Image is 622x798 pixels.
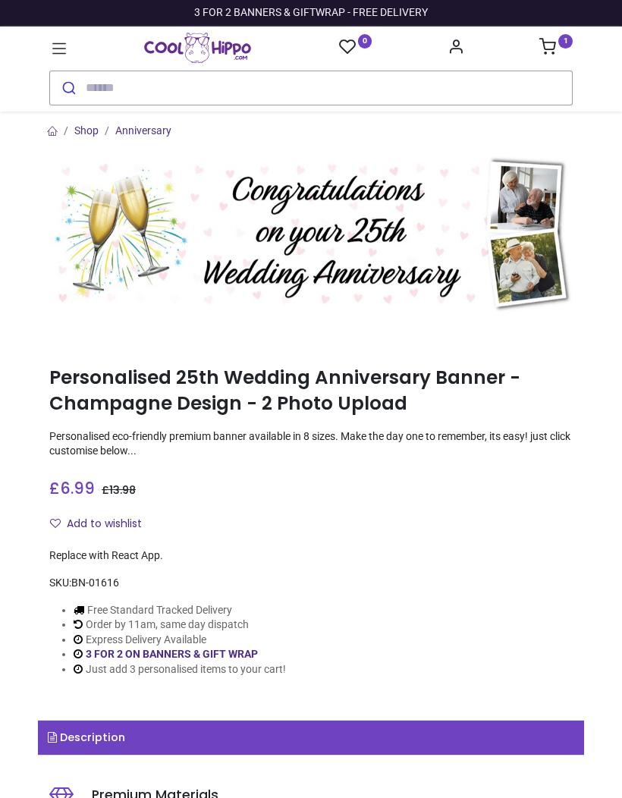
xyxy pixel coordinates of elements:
div: 3 FOR 2 BANNERS & GIFTWRAP - FREE DELIVERY [194,5,428,20]
li: Free Standard Tracked Delivery [74,603,286,618]
h1: Personalised 25th Wedding Anniversary Banner - Champagne Design - 2 Photo Upload [49,365,573,417]
span: £ [49,477,95,499]
span: 6.99 [60,477,95,499]
a: Shop [74,124,99,137]
a: Account Info [448,42,464,55]
button: Submit [50,71,86,105]
img: Personalised 25th Wedding Anniversary Banner - Champagne Design - 2 Photo Upload [49,156,573,313]
div: Replace with React App. [49,548,573,564]
span: BN-01616 [71,577,119,589]
sup: 1 [558,34,573,49]
span: 13.98 [109,482,136,498]
a: 0 [339,38,372,57]
span: £ [102,482,136,498]
p: Personalised eco-friendly premium banner available in 8 sizes. Make the day one to remember, its ... [49,429,573,459]
button: Add to wishlistAdd to wishlist [49,511,155,537]
li: Order by 11am, same day dispatch [74,617,286,633]
img: Cool Hippo [144,33,251,63]
div: SKU: [49,576,573,591]
a: Logo of Cool Hippo [144,33,251,63]
sup: 0 [358,34,372,49]
a: 3 FOR 2 ON BANNERS & GIFT WRAP [86,648,258,660]
i: Add to wishlist [50,518,61,529]
li: Express Delivery Available [74,633,286,648]
a: 1 [539,42,573,55]
a: Anniversary [115,124,171,137]
li: Just add 3 personalised items to your cart! [74,662,286,677]
a: Description [38,721,584,756]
